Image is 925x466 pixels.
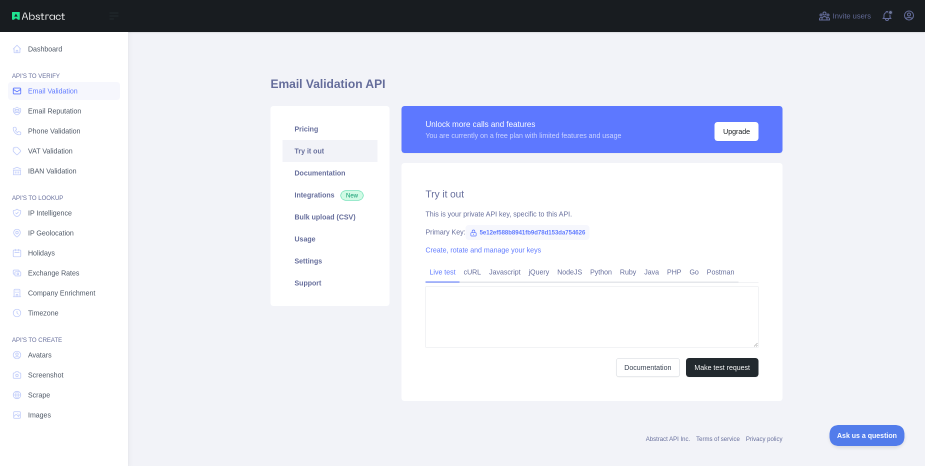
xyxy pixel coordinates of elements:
[28,390,50,400] span: Scrape
[425,246,541,254] a: Create, rotate and manage your keys
[646,435,690,442] a: Abstract API Inc.
[8,40,120,58] a: Dashboard
[28,248,55,258] span: Holidays
[425,130,621,140] div: You are currently on a free plan with limited features and usage
[832,10,871,22] span: Invite users
[8,60,120,80] div: API'S TO VERIFY
[746,435,782,442] a: Privacy policy
[8,244,120,262] a: Holidays
[28,308,58,318] span: Timezone
[282,206,377,228] a: Bulk upload (CSV)
[465,225,589,240] span: 5e12ef588b8941fb9d78d153da754626
[8,366,120,384] a: Screenshot
[425,209,758,219] div: This is your private API key, specific to this API.
[696,435,739,442] a: Terms of service
[586,264,616,280] a: Python
[28,228,74,238] span: IP Geolocation
[703,264,738,280] a: Postman
[28,86,77,96] span: Email Validation
[28,350,51,360] span: Avatars
[28,410,51,420] span: Images
[282,140,377,162] a: Try it out
[282,184,377,206] a: Integrations New
[686,358,758,377] button: Make test request
[270,76,782,100] h1: Email Validation API
[28,208,72,218] span: IP Intelligence
[829,425,905,446] iframe: Toggle Customer Support
[8,102,120,120] a: Email Reputation
[616,358,680,377] a: Documentation
[8,162,120,180] a: IBAN Validation
[28,268,79,278] span: Exchange Rates
[8,224,120,242] a: IP Geolocation
[425,264,459,280] a: Live test
[282,250,377,272] a: Settings
[28,146,72,156] span: VAT Validation
[28,166,76,176] span: IBAN Validation
[8,346,120,364] a: Avatars
[8,182,120,202] div: API'S TO LOOKUP
[282,162,377,184] a: Documentation
[425,187,758,201] h2: Try it out
[12,12,65,20] img: Abstract API
[616,264,640,280] a: Ruby
[282,228,377,250] a: Usage
[28,106,81,116] span: Email Reputation
[8,324,120,344] div: API'S TO CREATE
[8,82,120,100] a: Email Validation
[8,386,120,404] a: Scrape
[685,264,703,280] a: Go
[553,264,586,280] a: NodeJS
[816,8,873,24] button: Invite users
[714,122,758,141] button: Upgrade
[663,264,685,280] a: PHP
[28,288,95,298] span: Company Enrichment
[8,204,120,222] a: IP Intelligence
[340,190,363,200] span: New
[28,370,63,380] span: Screenshot
[8,122,120,140] a: Phone Validation
[8,284,120,302] a: Company Enrichment
[640,264,663,280] a: Java
[459,264,485,280] a: cURL
[8,264,120,282] a: Exchange Rates
[28,126,80,136] span: Phone Validation
[524,264,553,280] a: jQuery
[425,118,621,130] div: Unlock more calls and features
[8,304,120,322] a: Timezone
[282,118,377,140] a: Pricing
[485,264,524,280] a: Javascript
[8,406,120,424] a: Images
[8,142,120,160] a: VAT Validation
[282,272,377,294] a: Support
[425,227,758,237] div: Primary Key:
